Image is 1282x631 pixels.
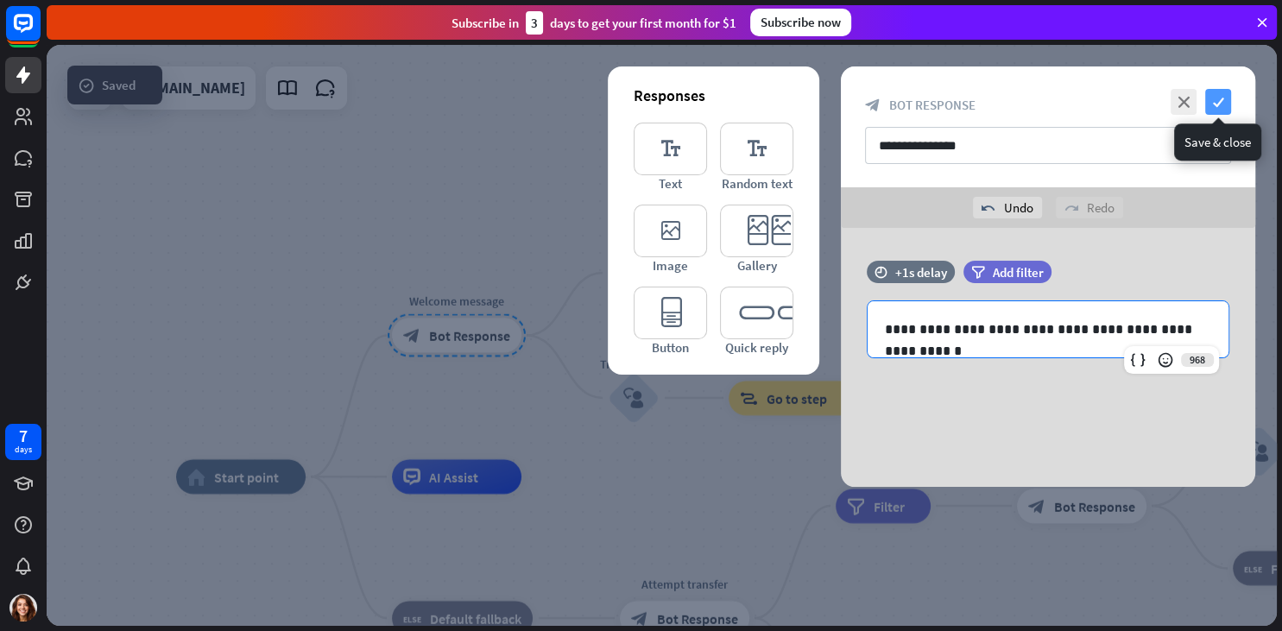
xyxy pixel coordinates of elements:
span: Add filter [993,264,1044,281]
span: Bot Response [889,97,976,113]
button: Open LiveChat chat widget [14,7,66,59]
div: Subscribe now [750,9,851,36]
div: 7 [19,428,28,444]
i: check [1205,89,1231,115]
div: 3 [526,11,543,35]
i: block_bot_response [865,98,881,113]
i: close [1171,89,1197,115]
div: days [15,444,32,456]
div: Redo [1056,197,1123,218]
div: Undo [973,197,1042,218]
i: undo [982,201,995,215]
div: +1s delay [895,264,947,281]
i: filter [971,266,985,279]
i: redo [1064,201,1078,215]
a: 7 days [5,424,41,460]
div: Subscribe in days to get your first month for $1 [452,11,736,35]
i: time [875,266,887,278]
